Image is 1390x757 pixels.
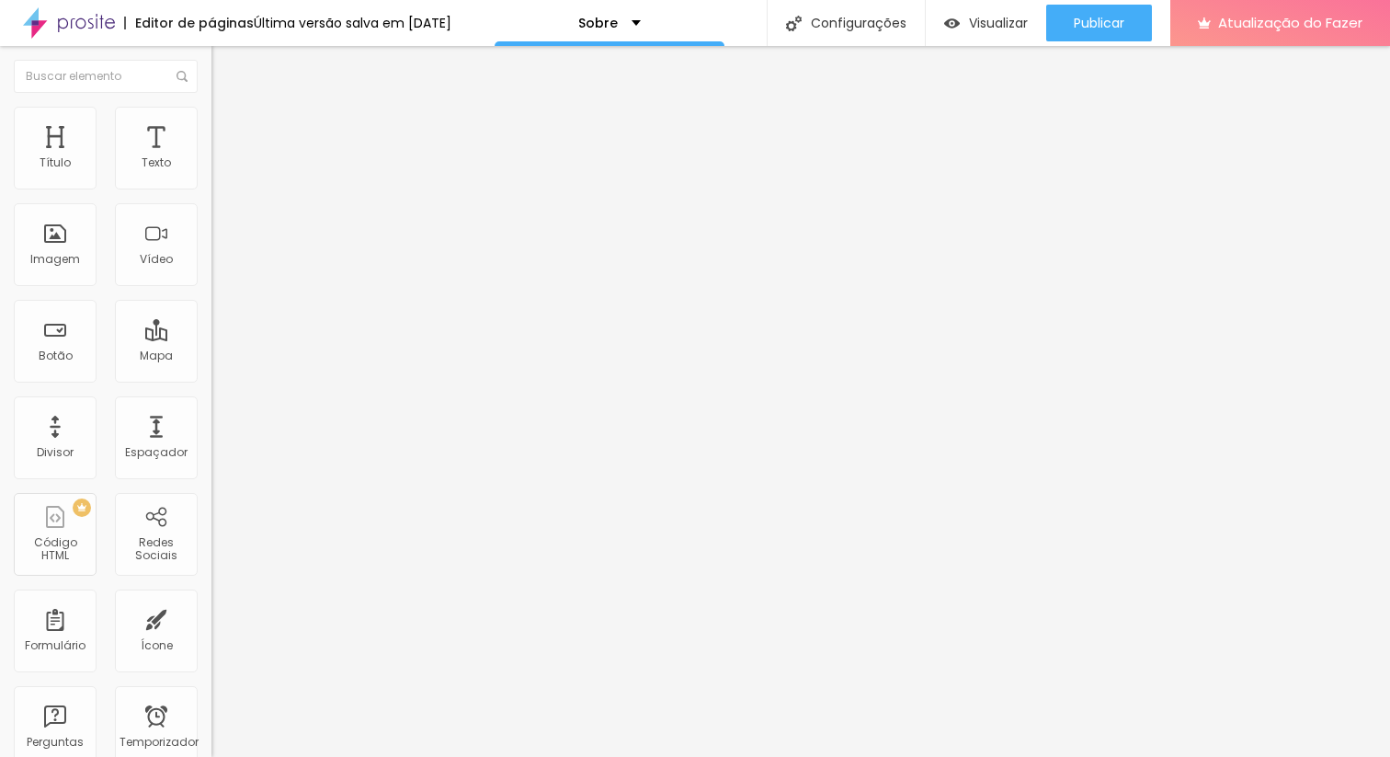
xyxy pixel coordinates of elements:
font: Ícone [141,637,173,653]
font: Editor de páginas [135,14,254,32]
font: Sobre [578,14,618,32]
iframe: Editor [211,46,1390,757]
font: Divisor [37,444,74,460]
font: Título [40,155,71,170]
font: Imagem [30,251,80,267]
font: Código HTML [34,534,77,563]
font: Redes Sociais [135,534,177,563]
font: Perguntas [27,734,84,750]
font: Atualização do Fazer [1218,13,1362,32]
font: Última versão salva em [DATE] [254,14,451,32]
font: Espaçador [125,444,188,460]
font: Texto [142,155,171,170]
font: Visualizar [969,14,1028,32]
img: view-1.svg [944,16,960,31]
font: Publicar [1074,14,1124,32]
img: Ícone [786,16,802,31]
button: Publicar [1046,5,1152,41]
font: Mapa [140,348,173,363]
font: Temporizador [120,734,199,750]
button: Visualizar [926,5,1046,41]
font: Vídeo [140,251,173,267]
font: Configurações [811,14,906,32]
font: Formulário [25,637,85,653]
img: Ícone [177,71,188,82]
font: Botão [39,348,73,363]
input: Buscar elemento [14,60,198,93]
